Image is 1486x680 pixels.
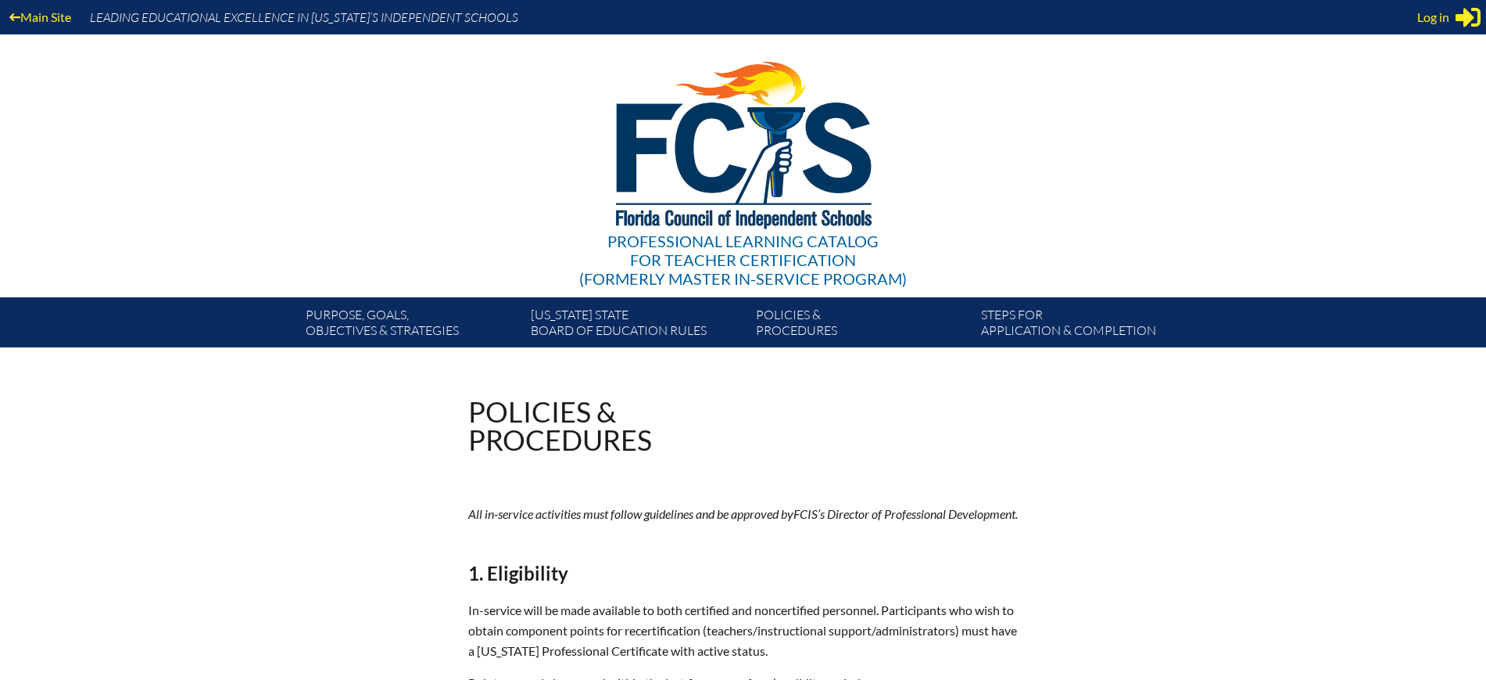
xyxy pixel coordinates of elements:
a: Purpose, goals,objectives & strategies [299,304,525,347]
p: In-service will be made available to both certified and noncertified personnel. Participants who ... [468,600,1019,661]
span: for Teacher Certification [630,250,856,269]
p: All in-service activities must follow guidelines and be approved by ’s Director of Professional D... [468,504,1019,524]
a: Steps forapplication & completion [975,304,1200,347]
span: FCIS [793,506,818,521]
img: FCISlogo221.eps [582,34,904,248]
div: Professional Learning Catalog (formerly Master In-service Program) [579,232,907,288]
span: Log in [1417,8,1449,27]
a: Main Site [3,6,77,27]
h2: 1. Eligibility [468,562,1019,585]
svg: Sign in or register [1456,5,1481,30]
h1: Policies & Procedures [468,398,652,454]
a: Policies &Procedures [750,304,975,347]
a: [US_STATE] StateBoard of Education rules [525,304,750,347]
a: Professional Learning Catalog for Teacher Certification(formerly Master In-service Program) [573,31,913,291]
